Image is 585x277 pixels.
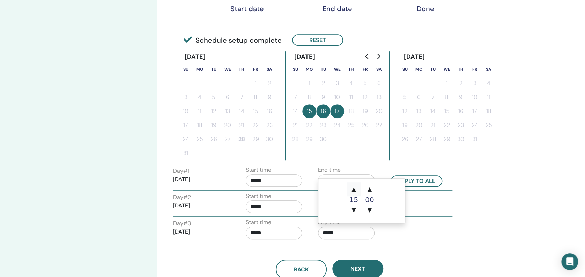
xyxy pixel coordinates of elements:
button: 12 [358,90,372,104]
button: 15 [249,104,262,118]
th: Sunday [398,62,412,76]
button: 12 [398,104,412,118]
button: 31 [179,146,193,160]
button: 25 [193,132,207,146]
button: 4 [344,76,358,90]
button: 11 [482,90,496,104]
div: [DATE] [179,51,211,62]
th: Sunday [288,62,302,76]
button: 8 [302,90,316,104]
button: Apply to all [391,175,442,187]
span: ▼ [363,203,377,217]
th: Thursday [454,62,468,76]
button: 17 [330,104,344,118]
span: ▲ [347,182,361,196]
span: ▼ [347,203,361,217]
button: 6 [372,76,386,90]
div: 15 [347,196,361,203]
th: Sunday [179,62,193,76]
button: 11 [193,104,207,118]
button: 5 [358,76,372,90]
button: 4 [193,90,207,104]
button: 21 [288,118,302,132]
button: 10 [179,104,193,118]
button: 22 [302,118,316,132]
button: 20 [412,118,426,132]
span: Schedule setup complete [184,35,282,45]
label: Day # 1 [173,167,190,175]
button: 27 [412,132,426,146]
th: Saturday [482,62,496,76]
button: 2 [316,76,330,90]
button: 31 [468,132,482,146]
button: 13 [412,104,426,118]
button: 29 [249,132,262,146]
button: 16 [454,104,468,118]
button: 22 [440,118,454,132]
button: 23 [454,118,468,132]
button: 16 [316,104,330,118]
button: 19 [358,104,372,118]
div: Done [408,5,443,13]
th: Monday [193,62,207,76]
button: 18 [344,104,358,118]
th: Wednesday [330,62,344,76]
button: 11 [344,90,358,104]
button: 25 [482,118,496,132]
button: 4 [482,76,496,90]
button: 10 [468,90,482,104]
button: 15 [440,104,454,118]
button: 7 [235,90,249,104]
div: Start date [230,5,265,13]
button: 21 [426,118,440,132]
p: [DATE] [173,201,230,210]
label: Day # 2 [173,193,191,201]
label: Start time [246,166,271,174]
th: Friday [358,62,372,76]
button: 22 [249,118,262,132]
button: 14 [426,104,440,118]
button: 1 [249,76,262,90]
div: Open Intercom Messenger [561,253,578,270]
span: Back [294,266,309,273]
button: 30 [262,132,276,146]
th: Thursday [344,62,358,76]
th: Friday [249,62,262,76]
button: 3 [468,76,482,90]
button: Go to previous month [362,49,373,63]
div: End date [320,5,355,13]
label: Start time [246,218,271,227]
button: 23 [262,118,276,132]
th: Saturday [372,62,386,76]
span: ▲ [363,182,377,196]
button: 5 [398,90,412,104]
button: 13 [221,104,235,118]
button: Reset [292,34,343,46]
button: 8 [440,90,454,104]
button: 24 [179,132,193,146]
button: 28 [426,132,440,146]
div: [DATE] [288,51,321,62]
div: 00 [363,196,377,203]
button: 26 [398,132,412,146]
button: 9 [454,90,468,104]
button: 20 [221,118,235,132]
button: 16 [262,104,276,118]
button: 7 [426,90,440,104]
button: 19 [207,118,221,132]
button: 28 [235,132,249,146]
button: 14 [235,104,249,118]
p: [DATE] [173,228,230,236]
button: 27 [372,118,386,132]
button: 26 [358,118,372,132]
button: 24 [468,118,482,132]
button: Go to next month [373,49,384,63]
button: 8 [249,90,262,104]
button: 18 [193,118,207,132]
button: 3 [330,76,344,90]
button: 9 [316,90,330,104]
th: Tuesday [207,62,221,76]
button: 30 [454,132,468,146]
button: 5 [207,90,221,104]
button: 17 [468,104,482,118]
